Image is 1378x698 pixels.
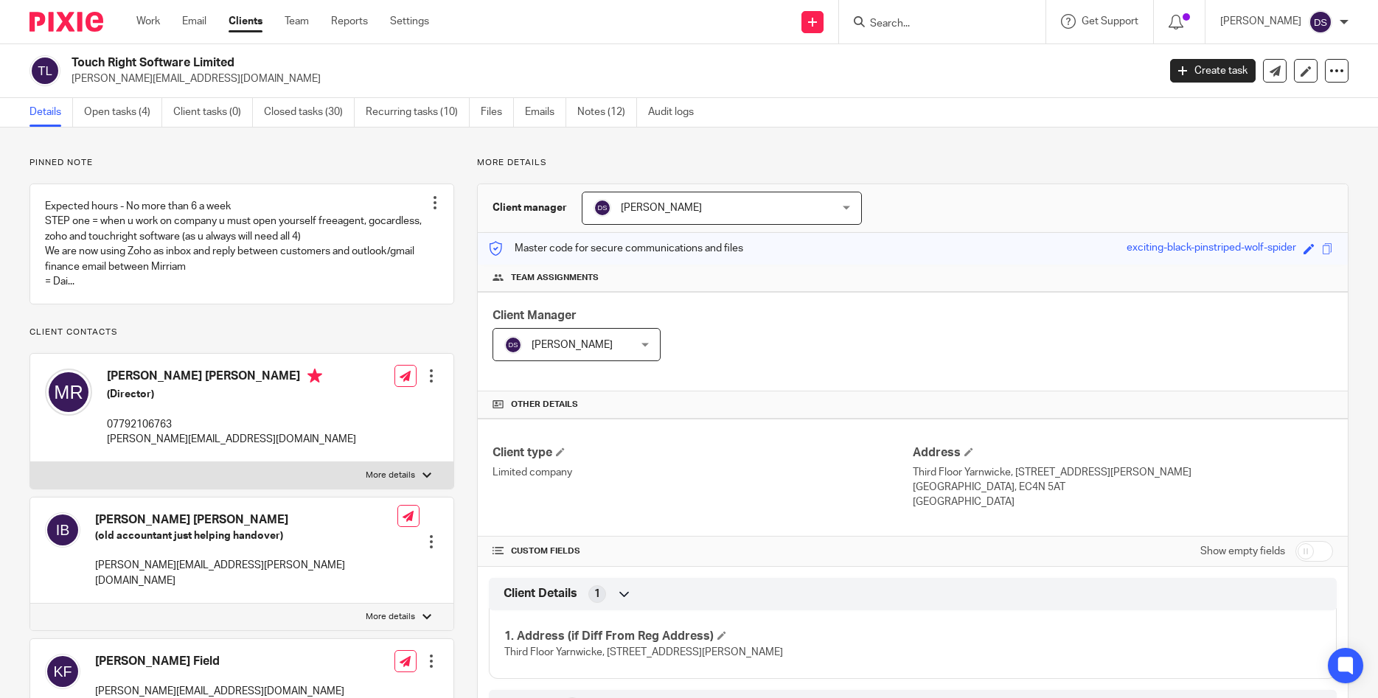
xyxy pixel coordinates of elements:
[913,465,1333,480] p: Third Floor Yarnwicke, [STREET_ADDRESS][PERSON_NAME]
[1170,59,1256,83] a: Create task
[366,611,415,623] p: More details
[493,465,913,480] p: Limited company
[913,445,1333,461] h4: Address
[264,98,355,127] a: Closed tasks (30)
[621,203,702,213] span: [PERSON_NAME]
[72,71,1148,86] p: [PERSON_NAME][EMAIL_ADDRESS][DOMAIN_NAME]
[95,558,397,588] p: [PERSON_NAME][EMAIL_ADDRESS][PERSON_NAME][DOMAIN_NAME]
[29,157,454,169] p: Pinned note
[107,369,356,387] h4: [PERSON_NAME] [PERSON_NAME]
[1200,544,1285,559] label: Show empty fields
[477,157,1349,169] p: More details
[29,327,454,338] p: Client contacts
[504,647,783,657] span: Third Floor Yarnwicke, [STREET_ADDRESS][PERSON_NAME]
[869,18,1001,31] input: Search
[107,387,356,402] h5: (Director)
[913,480,1333,495] p: [GEOGRAPHIC_DATA], EC4N 5AT
[366,98,470,127] a: Recurring tasks (10)
[504,586,577,601] span: Client Details
[1082,16,1138,27] span: Get Support
[45,512,80,548] img: svg%3E
[29,12,103,32] img: Pixie
[72,55,933,71] h2: Touch Right Software Limited
[182,14,206,29] a: Email
[331,14,368,29] a: Reports
[511,272,599,284] span: Team assignments
[285,14,309,29] a: Team
[95,512,397,528] h4: [PERSON_NAME] [PERSON_NAME]
[107,432,356,447] p: [PERSON_NAME][EMAIL_ADDRESS][DOMAIN_NAME]
[493,545,913,557] h4: CUSTOM FIELDS
[481,98,514,127] a: Files
[366,470,415,481] p: More details
[913,495,1333,509] p: [GEOGRAPHIC_DATA]
[95,654,344,669] h4: [PERSON_NAME] Field
[648,98,705,127] a: Audit logs
[1309,10,1332,34] img: svg%3E
[493,310,577,321] span: Client Manager
[525,98,566,127] a: Emails
[390,14,429,29] a: Settings
[45,654,80,689] img: svg%3E
[1220,14,1301,29] p: [PERSON_NAME]
[594,587,600,601] span: 1
[45,369,92,416] img: svg%3E
[307,369,322,383] i: Primary
[594,199,611,217] img: svg%3E
[173,98,253,127] a: Client tasks (0)
[493,445,913,461] h4: Client type
[511,399,578,411] span: Other details
[532,340,613,350] span: [PERSON_NAME]
[107,417,356,432] p: 07792106763
[29,98,73,127] a: Details
[1127,240,1296,257] div: exciting-black-pinstriped-wolf-spider
[577,98,637,127] a: Notes (12)
[95,528,397,543] h5: (old accountant just helping handover)
[504,336,522,354] img: svg%3E
[489,241,743,256] p: Master code for secure communications and files
[229,14,262,29] a: Clients
[504,629,913,644] h4: 1. Address (if Diff From Reg Address)
[493,200,567,215] h3: Client manager
[84,98,162,127] a: Open tasks (4)
[136,14,160,29] a: Work
[29,55,60,86] img: svg%3E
